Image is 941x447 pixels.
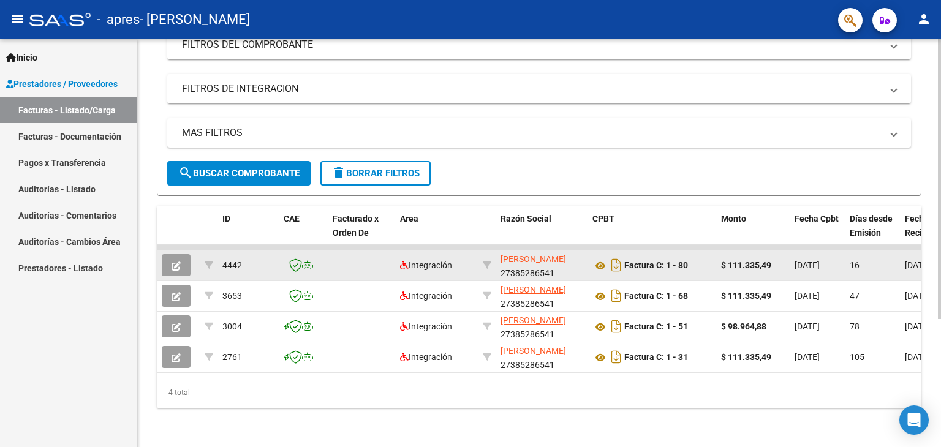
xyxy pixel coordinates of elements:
[320,161,431,186] button: Borrar Filtros
[850,214,893,238] span: Días desde Emisión
[790,206,845,260] datatable-header-cell: Fecha Cpbt
[222,291,242,301] span: 3653
[624,261,688,271] strong: Factura C: 1 - 80
[178,168,300,179] span: Buscar Comprobante
[608,255,624,275] i: Descargar documento
[182,82,882,96] mat-panel-title: FILTROS DE INTEGRACION
[845,206,900,260] datatable-header-cell: Días desde Emisión
[222,321,242,331] span: 3004
[608,347,624,367] i: Descargar documento
[167,30,911,59] mat-expansion-panel-header: FILTROS DEL COMPROBANTE
[496,206,588,260] datatable-header-cell: Razón Social
[182,38,882,51] mat-panel-title: FILTROS DEL COMPROBANTE
[721,260,771,270] strong: $ 111.335,49
[333,214,379,238] span: Facturado x Orden De
[795,321,820,331] span: [DATE]
[624,353,688,362] strong: Factura C: 1 - 31
[400,321,452,331] span: Integración
[501,214,551,223] span: Razón Social
[400,352,452,362] span: Integración
[10,12,25,26] mat-icon: menu
[395,206,478,260] datatable-header-cell: Area
[905,291,930,301] span: [DATE]
[167,118,911,148] mat-expansion-panel-header: MAS FILTROS
[222,214,230,223] span: ID
[167,74,911,103] mat-expansion-panel-header: FILTROS DE INTEGRACION
[592,214,614,223] span: CPBT
[905,352,930,362] span: [DATE]
[850,321,860,331] span: 78
[167,161,311,186] button: Buscar Comprobante
[222,352,242,362] span: 2761
[331,168,420,179] span: Borrar Filtros
[721,291,771,301] strong: $ 111.335,49
[916,12,931,26] mat-icon: person
[716,206,790,260] datatable-header-cell: Monto
[501,315,566,325] span: [PERSON_NAME]
[905,321,930,331] span: [DATE]
[222,260,242,270] span: 4442
[588,206,716,260] datatable-header-cell: CPBT
[501,344,583,370] div: 27385286541
[6,51,37,64] span: Inicio
[6,77,118,91] span: Prestadores / Proveedores
[140,6,250,33] span: - [PERSON_NAME]
[899,405,929,435] div: Open Intercom Messenger
[182,126,882,140] mat-panel-title: MAS FILTROS
[608,317,624,336] i: Descargar documento
[721,352,771,362] strong: $ 111.335,49
[400,260,452,270] span: Integración
[905,260,930,270] span: [DATE]
[795,291,820,301] span: [DATE]
[795,260,820,270] span: [DATE]
[217,206,279,260] datatable-header-cell: ID
[328,206,395,260] datatable-header-cell: Facturado x Orden De
[400,291,452,301] span: Integración
[624,322,688,332] strong: Factura C: 1 - 51
[279,206,328,260] datatable-header-cell: CAE
[501,252,583,278] div: 27385286541
[501,314,583,339] div: 27385286541
[400,214,418,223] span: Area
[178,165,193,180] mat-icon: search
[850,291,860,301] span: 47
[850,352,864,362] span: 105
[721,321,766,331] strong: $ 98.964,88
[97,6,140,33] span: - apres
[501,346,566,356] span: [PERSON_NAME]
[608,286,624,306] i: Descargar documento
[624,291,688,301] strong: Factura C: 1 - 68
[501,285,566,295] span: [PERSON_NAME]
[721,214,746,223] span: Monto
[905,214,939,238] span: Fecha Recibido
[850,260,860,270] span: 16
[331,165,346,180] mat-icon: delete
[157,377,921,408] div: 4 total
[795,214,839,223] span: Fecha Cpbt
[501,254,566,264] span: [PERSON_NAME]
[795,352,820,362] span: [DATE]
[284,214,300,223] span: CAE
[501,283,583,309] div: 27385286541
